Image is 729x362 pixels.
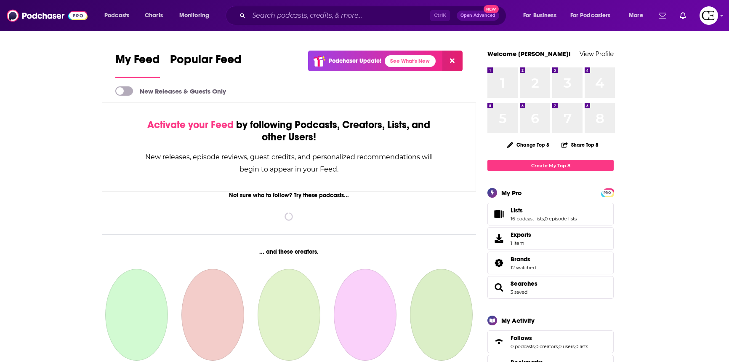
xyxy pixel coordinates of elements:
[457,11,499,21] button: Open AdvancedNew
[115,86,226,96] a: New Releases & Guests Only
[490,257,507,269] a: Brands
[511,289,527,295] a: 3 saved
[501,316,535,324] div: My Activity
[511,240,531,246] span: 1 item
[490,208,507,220] a: Lists
[535,343,535,349] span: ,
[561,137,599,153] button: Share Top 8
[487,276,614,299] span: Searches
[559,343,575,349] a: 0 users
[170,52,242,78] a: Popular Feed
[487,203,614,225] span: Lists
[490,336,507,348] a: Follows
[700,6,718,25] img: User Profile
[173,9,220,22] button: open menu
[575,343,575,349] span: ,
[565,9,623,22] button: open menu
[487,160,614,171] a: Create My Top 8
[623,9,654,22] button: open menu
[700,6,718,25] button: Show profile menu
[511,255,530,263] span: Brands
[102,192,476,199] div: Not sure who to follow? Try these podcasts...
[329,57,381,64] p: Podchaser Update!
[430,10,450,21] span: Ctrl K
[179,10,209,21] span: Monitoring
[511,231,531,239] span: Exports
[676,8,689,23] a: Show notifications dropdown
[602,189,612,196] a: PRO
[558,343,559,349] span: ,
[258,269,320,361] a: David Haugh
[7,8,88,24] img: Podchaser - Follow, Share and Rate Podcasts
[105,269,168,361] a: Mike Mulligan
[147,118,234,131] span: Activate your Feed
[511,280,537,287] a: Searches
[580,50,614,58] a: View Profile
[502,139,554,150] button: Change Top 8
[249,9,430,22] input: Search podcasts, credits, & more...
[98,9,140,22] button: open menu
[523,10,556,21] span: For Business
[511,216,544,222] a: 16 podcast lists
[570,10,611,21] span: For Podcasters
[511,206,577,214] a: Lists
[115,52,160,78] a: My Feed
[484,5,499,13] span: New
[460,13,495,18] span: Open Advanced
[602,190,612,196] span: PRO
[102,248,476,255] div: ... and these creators.
[575,343,588,349] a: 0 lists
[487,50,571,58] a: Welcome [PERSON_NAME]!
[144,119,434,143] div: by following Podcasts, Creators, Lists, and other Users!
[334,269,396,361] a: Pippa Hudson
[535,343,558,349] a: 0 creators
[511,334,532,342] span: Follows
[490,233,507,244] span: Exports
[144,151,434,175] div: New releases, episode reviews, guest credits, and personalized recommendations will begin to appe...
[517,9,567,22] button: open menu
[487,252,614,274] span: Brands
[629,10,643,21] span: More
[501,189,522,197] div: My Pro
[511,343,535,349] a: 0 podcasts
[410,269,472,361] a: Rob Rousseau
[655,8,670,23] a: Show notifications dropdown
[487,227,614,250] a: Exports
[234,6,514,25] div: Search podcasts, credits, & more...
[544,216,545,222] span: ,
[170,52,242,72] span: Popular Feed
[490,282,507,293] a: Searches
[115,52,160,72] span: My Feed
[385,55,436,67] a: See What's New
[511,334,588,342] a: Follows
[511,255,536,263] a: Brands
[511,206,523,214] span: Lists
[545,216,577,222] a: 0 episode lists
[487,330,614,353] span: Follows
[181,269,244,361] a: Vincent Moscato
[511,265,536,271] a: 12 watched
[104,10,129,21] span: Podcasts
[145,10,163,21] span: Charts
[139,9,168,22] a: Charts
[700,6,718,25] span: Logged in as cozyearthaudio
